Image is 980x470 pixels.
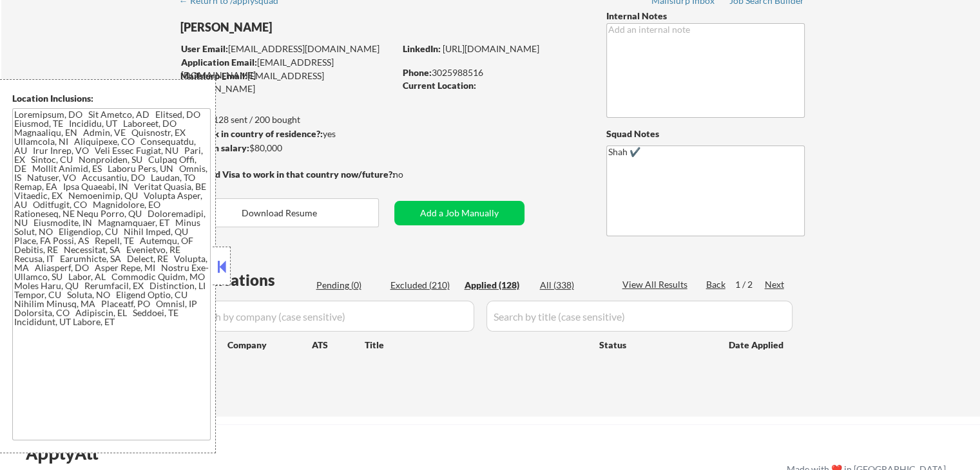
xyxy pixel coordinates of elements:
[227,339,312,352] div: Company
[390,279,455,292] div: Excluded (210)
[181,56,394,81] div: [EMAIL_ADDRESS][DOMAIN_NAME]
[622,278,691,291] div: View All Results
[443,43,539,54] a: [URL][DOMAIN_NAME]
[735,278,765,291] div: 1 / 2
[181,43,228,54] strong: User Email:
[184,272,312,288] div: Applications
[403,66,585,79] div: 3025988516
[365,339,587,352] div: Title
[312,339,365,352] div: ATS
[394,201,524,225] button: Add a Job Manually
[403,67,432,78] strong: Phone:
[180,19,445,35] div: [PERSON_NAME]
[12,92,211,105] div: Location Inclusions:
[180,113,394,126] div: 128 sent / 200 bought
[181,42,394,55] div: [EMAIL_ADDRESS][DOMAIN_NAME]
[180,128,323,139] strong: Can work in country of residence?:
[393,168,430,181] div: no
[184,301,474,332] input: Search by company (case sensitive)
[403,43,441,54] strong: LinkedIn:
[465,279,529,292] div: Applied (128)
[540,279,604,292] div: All (338)
[180,70,247,81] strong: Mailslurp Email:
[606,127,805,140] div: Squad Notes
[765,278,785,291] div: Next
[180,198,379,227] button: Download Resume
[181,57,257,68] strong: Application Email:
[486,301,793,332] input: Search by title (case sensitive)
[26,442,113,464] div: ApplyAll
[403,80,476,91] strong: Current Location:
[316,279,381,292] div: Pending (0)
[706,278,727,291] div: Back
[606,10,805,23] div: Internal Notes
[599,333,710,356] div: Status
[729,339,785,352] div: Date Applied
[180,70,394,95] div: [EMAIL_ADDRESS][DOMAIN_NAME]
[180,169,395,180] strong: Will need Visa to work in that country now/future?:
[180,127,390,140] div: yes
[180,142,394,155] div: $80,000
